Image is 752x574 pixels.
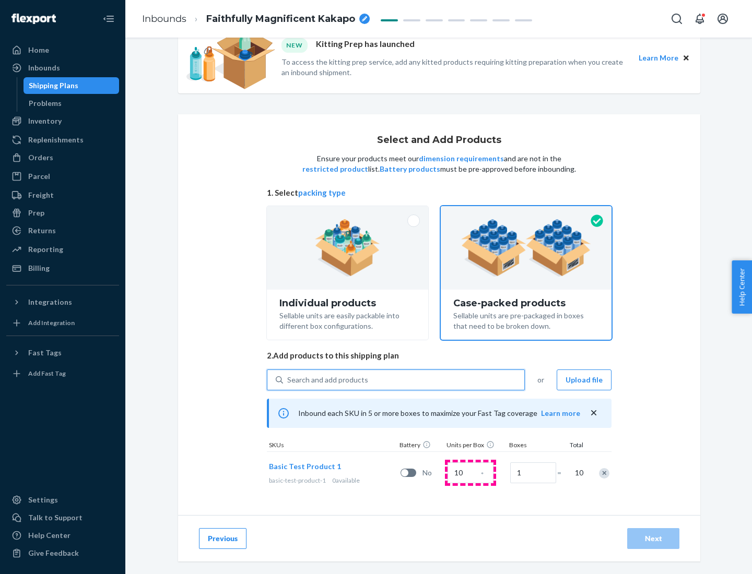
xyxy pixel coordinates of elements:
[689,8,710,29] button: Open notifications
[6,42,119,58] a: Home
[23,95,120,112] a: Problems
[28,152,53,163] div: Orders
[279,298,416,308] div: Individual products
[28,116,62,126] div: Inventory
[541,408,580,418] button: Learn more
[28,297,72,307] div: Integrations
[461,219,591,277] img: case-pack.59cecea509d18c883b923b81aeac6d0b.png
[98,8,119,29] button: Close Navigation
[6,260,119,277] a: Billing
[636,533,671,544] div: Next
[281,57,629,78] p: To access the kitting prep service, add any kitted products requiring kitting preparation when yo...
[287,375,368,385] div: Search and add products
[377,135,501,146] h1: Select and Add Products
[269,462,341,471] span: Basic Test Product 1
[6,59,119,76] a: Inbounds
[559,440,585,451] div: Total
[599,468,609,479] div: Remove Item
[453,298,599,308] div: Case-packed products
[28,171,50,182] div: Parcel
[302,164,368,174] button: restricted product
[510,462,556,483] input: Number of boxes
[28,190,54,200] div: Freight
[28,63,60,73] div: Inbounds
[267,440,397,451] div: SKUs
[712,8,733,29] button: Open account menu
[6,131,119,148] a: Replenishments
[422,468,443,478] span: No
[444,440,507,451] div: Units per Box
[573,468,583,478] span: 10
[28,512,83,523] div: Talk to Support
[315,219,380,277] img: individual-pack.facf35554cb0f1810c75b2bd6df2d64e.png
[269,476,326,484] span: basic-test-product-1
[557,369,612,390] button: Upload file
[11,14,56,24] img: Flexport logo
[537,375,544,385] span: or
[6,149,119,166] a: Orders
[6,222,119,239] a: Returns
[28,369,66,378] div: Add Fast Tag
[301,153,577,174] p: Ensure your products meet our and are not in the list. must be pre-approved before inbounding.
[6,545,119,561] button: Give Feedback
[316,38,415,52] p: Kitting Prep has launched
[397,440,444,451] div: Battery
[6,113,119,129] a: Inventory
[267,187,612,198] span: 1. Select
[23,77,120,94] a: Shipping Plans
[267,399,612,428] div: Inbound each SKU in 5 or more boxes to maximize your Fast Tag coverage
[28,548,79,558] div: Give Feedback
[269,461,341,472] button: Basic Test Product 1
[6,492,119,508] a: Settings
[680,52,692,64] button: Close
[142,13,186,25] a: Inbounds
[28,318,75,327] div: Add Integration
[332,476,360,484] span: 0 available
[28,45,49,55] div: Home
[28,244,63,255] div: Reporting
[380,164,440,174] button: Battery products
[29,80,78,91] div: Shipping Plans
[199,528,246,549] button: Previous
[6,205,119,221] a: Prep
[557,468,568,478] span: =
[281,38,308,52] div: NEW
[267,350,612,361] span: 2. Add products to this shipping plan
[28,225,56,236] div: Returns
[732,260,752,314] button: Help Center
[6,294,119,310] button: Integrations
[6,509,119,526] a: Talk to Support
[28,348,62,358] div: Fast Tags
[589,408,599,418] button: close
[6,187,119,204] a: Freight
[6,527,119,544] a: Help Center
[639,52,678,64] button: Learn More
[28,263,50,273] div: Billing
[29,98,62,109] div: Problems
[28,495,58,505] div: Settings
[6,315,119,331] a: Add Integration
[453,308,599,331] div: Sellable units are pre-packaged in boxes that need to be broken down.
[206,13,355,26] span: Faithfully Magnificent Kakapo
[28,530,70,541] div: Help Center
[6,365,119,382] a: Add Fast Tag
[448,462,494,483] input: Case Quantity
[419,153,504,164] button: dimension requirements
[627,528,679,549] button: Next
[6,241,119,258] a: Reporting
[6,344,119,361] button: Fast Tags
[28,135,84,145] div: Replenishments
[28,208,44,218] div: Prep
[279,308,416,331] div: Sellable units are easily packable into different box configurations.
[666,8,687,29] button: Open Search Box
[507,440,559,451] div: Boxes
[134,4,378,34] ol: breadcrumbs
[298,187,346,198] button: packing type
[6,168,119,185] a: Parcel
